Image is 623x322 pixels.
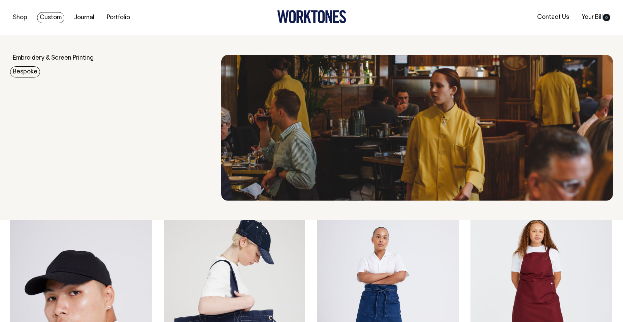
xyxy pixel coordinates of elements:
[10,53,96,64] a: Embroidery & Screen Printing
[37,12,64,23] a: Custom
[579,12,613,23] a: Your Bill0
[534,12,572,23] a: Contact Us
[10,66,40,77] a: Bespoke
[10,12,30,23] a: Shop
[104,12,133,23] a: Portfolio
[71,12,97,23] a: Journal
[603,14,610,21] span: 0
[221,55,613,201] img: Bespoke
